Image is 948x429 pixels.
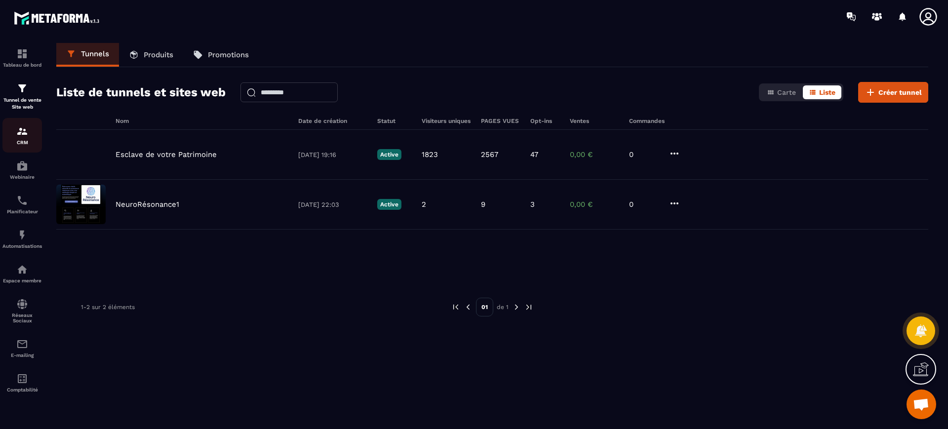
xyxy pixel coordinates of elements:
a: formationformationCRM [2,118,42,153]
p: E-mailing [2,352,42,358]
p: 0 [629,200,659,209]
p: Tableau de bord [2,62,42,68]
img: next [512,303,521,312]
a: automationsautomationsWebinaire [2,153,42,187]
img: formation [16,82,28,94]
span: Liste [819,88,835,96]
div: Ouvrir le chat [907,390,936,419]
h2: Liste de tunnels et sites web [56,82,226,102]
p: Tunnels [81,49,109,58]
img: social-network [16,298,28,310]
p: Promotions [208,50,249,59]
p: Automatisations [2,243,42,249]
p: 1823 [422,150,438,159]
h6: Commandes [629,117,665,124]
p: Tunnel de vente Site web [2,97,42,111]
h6: Nom [116,117,288,124]
button: Créer tunnel [858,82,928,103]
a: Produits [119,43,183,67]
a: automationsautomationsAutomatisations [2,222,42,256]
img: automations [16,160,28,172]
a: formationformationTunnel de vente Site web [2,75,42,118]
p: NeuroRésonance1 [116,200,179,209]
p: 01 [476,298,493,316]
a: social-networksocial-networkRéseaux Sociaux [2,291,42,331]
p: de 1 [497,303,509,311]
h6: Opt-ins [530,117,560,124]
p: 2567 [481,150,498,159]
img: scheduler [16,195,28,206]
a: automationsautomationsEspace membre [2,256,42,291]
span: Créer tunnel [878,87,922,97]
p: Produits [144,50,173,59]
img: automations [16,229,28,241]
p: 1-2 sur 2 éléments [81,304,135,311]
img: automations [16,264,28,275]
p: [DATE] 19:16 [298,151,367,158]
h6: Statut [377,117,412,124]
p: 0,00 € [570,150,619,159]
a: emailemailE-mailing [2,331,42,365]
img: email [16,338,28,350]
a: formationformationTableau de bord [2,40,42,75]
p: 0 [629,150,659,159]
img: accountant [16,373,28,385]
p: 47 [530,150,538,159]
p: 2 [422,200,426,209]
img: prev [464,303,473,312]
img: logo [14,9,103,27]
h6: Date de création [298,117,367,124]
p: Comptabilité [2,387,42,392]
p: 9 [481,200,485,209]
img: image [56,185,106,224]
img: formation [16,48,28,60]
p: Webinaire [2,174,42,180]
img: prev [451,303,460,312]
h6: Ventes [570,117,619,124]
span: Carte [777,88,796,96]
img: image [56,135,106,174]
p: [DATE] 22:03 [298,201,367,208]
p: 3 [530,200,535,209]
p: Active [377,199,401,210]
a: Tunnels [56,43,119,67]
p: Planificateur [2,209,42,214]
a: schedulerschedulerPlanificateur [2,187,42,222]
a: accountantaccountantComptabilité [2,365,42,400]
p: CRM [2,140,42,145]
img: formation [16,125,28,137]
a: Promotions [183,43,259,67]
button: Carte [761,85,802,99]
p: 0,00 € [570,200,619,209]
p: Espace membre [2,278,42,283]
p: Réseaux Sociaux [2,312,42,323]
p: Esclave de votre Patrimoine [116,150,217,159]
img: next [524,303,533,312]
h6: PAGES VUES [481,117,520,124]
h6: Visiteurs uniques [422,117,471,124]
button: Liste [803,85,841,99]
p: Active [377,149,401,160]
